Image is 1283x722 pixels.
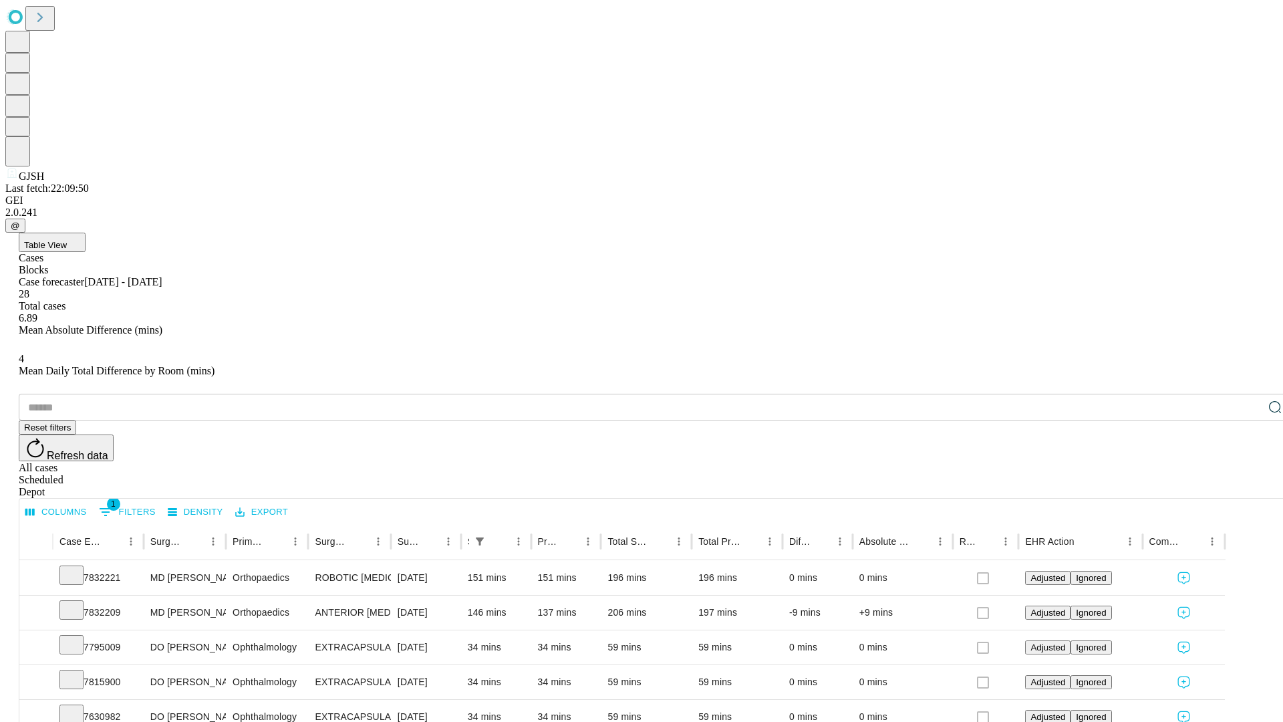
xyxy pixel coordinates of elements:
[150,665,219,699] div: DO [PERSON_NAME]
[19,435,114,461] button: Refresh data
[1025,675,1071,689] button: Adjusted
[233,596,301,630] div: Orthopaedics
[789,665,846,699] div: 0 mins
[1030,642,1065,652] span: Adjusted
[315,536,348,547] div: Surgery Name
[470,532,489,551] div: 1 active filter
[19,300,65,312] span: Total cases
[1030,677,1065,687] span: Adjusted
[24,423,71,433] span: Reset filters
[831,532,849,551] button: Menu
[5,183,89,194] span: Last fetch: 22:09:50
[1030,608,1065,618] span: Adjusted
[789,596,846,630] div: -9 mins
[59,536,102,547] div: Case Epic Id
[5,207,1278,219] div: 2.0.241
[760,532,779,551] button: Menu
[470,532,489,551] button: Show filters
[812,532,831,551] button: Sort
[11,221,20,231] span: @
[698,665,776,699] div: 59 mins
[698,536,740,547] div: Total Predicted Duration
[742,532,760,551] button: Sort
[1076,712,1106,722] span: Ignored
[315,596,384,630] div: ANTERIOR [MEDICAL_DATA] TOTAL HIP
[607,536,650,547] div: Total Scheduled Duration
[607,665,685,699] div: 59 mins
[560,532,579,551] button: Sort
[1076,608,1106,618] span: Ignored
[369,532,388,551] button: Menu
[5,195,1278,207] div: GEI
[315,665,384,699] div: EXTRACAPSULAR CATARACT REMOVAL WITH [MEDICAL_DATA]
[1071,675,1111,689] button: Ignored
[19,233,86,252] button: Table View
[538,630,595,665] div: 34 mins
[859,536,911,547] div: Absolute Difference
[698,596,776,630] div: 197 mins
[22,502,90,523] button: Select columns
[122,532,140,551] button: Menu
[931,532,950,551] button: Menu
[1203,532,1222,551] button: Menu
[1071,640,1111,654] button: Ignored
[468,596,525,630] div: 146 mins
[398,536,419,547] div: Surgery Date
[107,497,120,511] span: 1
[859,596,946,630] div: +9 mins
[607,561,685,595] div: 196 mins
[233,630,301,665] div: Ophthalmology
[26,671,46,695] button: Expand
[1076,677,1106,687] span: Ignored
[59,630,137,665] div: 7795009
[84,276,162,287] span: [DATE] - [DATE]
[1076,642,1106,652] span: Ignored
[1030,712,1065,722] span: Adjusted
[490,532,509,551] button: Sort
[1025,536,1074,547] div: EHR Action
[150,536,184,547] div: Surgeon Name
[19,324,162,336] span: Mean Absolute Difference (mins)
[19,420,76,435] button: Reset filters
[698,630,776,665] div: 59 mins
[1076,532,1095,551] button: Sort
[468,536,469,547] div: Scheduled In Room Duration
[651,532,670,551] button: Sort
[19,312,37,324] span: 6.89
[1149,536,1183,547] div: Comments
[579,532,597,551] button: Menu
[26,636,46,660] button: Expand
[5,219,25,233] button: @
[59,561,137,595] div: 7832221
[607,596,685,630] div: 206 mins
[978,532,996,551] button: Sort
[204,532,223,551] button: Menu
[24,240,67,250] span: Table View
[912,532,931,551] button: Sort
[538,665,595,699] div: 34 mins
[103,532,122,551] button: Sort
[859,561,946,595] div: 0 mins
[59,596,137,630] div: 7832209
[420,532,439,551] button: Sort
[47,450,108,461] span: Refresh data
[960,536,977,547] div: Resolved in EHR
[398,596,454,630] div: [DATE]
[19,365,215,376] span: Mean Daily Total Difference by Room (mins)
[96,501,159,523] button: Show filters
[607,630,685,665] div: 59 mins
[538,536,559,547] div: Predicted In Room Duration
[538,596,595,630] div: 137 mins
[164,502,227,523] button: Density
[350,532,369,551] button: Sort
[538,561,595,595] div: 151 mins
[789,536,811,547] div: Difference
[267,532,286,551] button: Sort
[468,630,525,665] div: 34 mins
[1025,640,1071,654] button: Adjusted
[19,288,29,299] span: 28
[398,561,454,595] div: [DATE]
[1121,532,1139,551] button: Menu
[150,561,219,595] div: MD [PERSON_NAME] [PERSON_NAME] Md
[509,532,528,551] button: Menu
